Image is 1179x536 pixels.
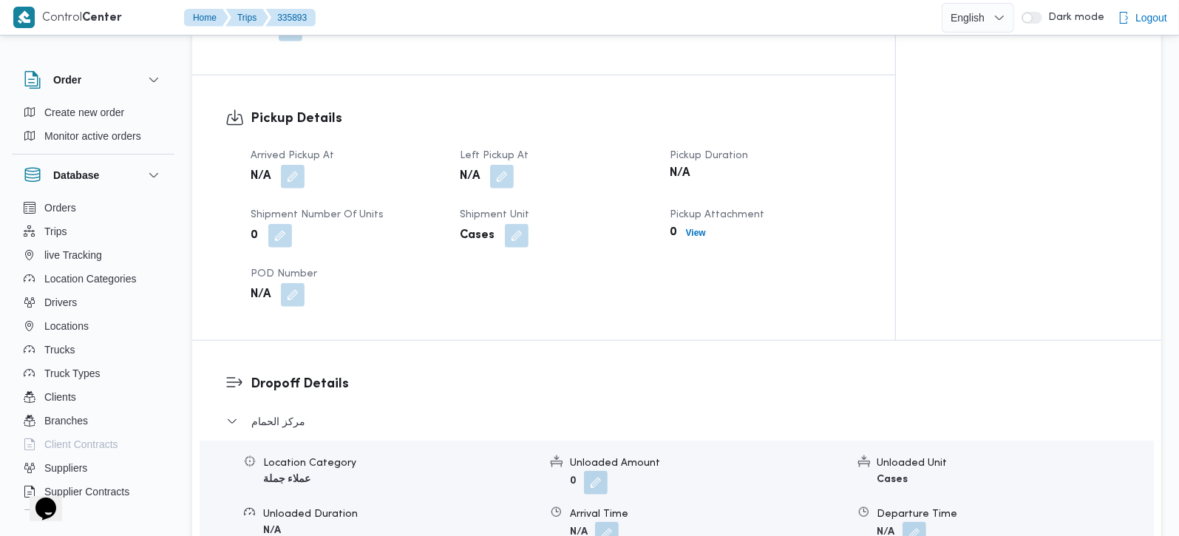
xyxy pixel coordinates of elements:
button: Client Contracts [18,432,169,456]
span: Dark mode [1042,12,1104,24]
button: Truck Types [18,362,169,385]
b: N/A [670,165,690,183]
button: Orders [18,196,169,220]
div: Location Category [263,455,539,471]
button: Database [24,166,163,184]
button: Clients [18,385,169,409]
h3: Database [53,166,99,184]
b: عملاء جملة [263,475,310,484]
div: Arrival Time [570,506,846,522]
img: X8yXhbKr1z7QwAAAABJRU5ErkJggg== [13,7,35,28]
button: live Tracking [18,243,169,267]
button: Logout [1112,3,1173,33]
b: N/A [460,168,480,186]
b: Cases [460,227,495,245]
span: Arrived Pickup At [251,151,334,160]
div: Unloaded Amount [570,455,846,471]
span: Truck Types [44,364,100,382]
button: Trips [225,9,268,27]
button: Suppliers [18,456,169,480]
span: Shipment Unit [460,210,529,220]
span: Logout [1135,9,1167,27]
b: View [686,228,706,238]
button: Devices [18,503,169,527]
div: Unloaded Duration [263,506,539,522]
b: N/A [263,526,281,535]
span: live Tracking [44,246,102,264]
span: Pickup Duration [670,151,748,160]
h3: Order [53,71,81,89]
h3: Dropoff Details [251,374,1128,394]
button: Supplier Contracts [18,480,169,503]
span: مركز الحمام [251,413,305,430]
span: Devices [44,506,81,524]
span: POD Number [251,269,317,279]
div: Unloaded Unit [877,455,1153,471]
span: Trips [44,223,67,240]
span: Create new order [44,104,124,121]
b: N/A [251,286,271,304]
button: Trucks [18,338,169,362]
button: Order [24,71,163,89]
span: Supplier Contracts [44,483,129,501]
div: Database [12,196,174,516]
h3: Pickup Details [251,109,862,129]
button: 335893 [265,9,316,27]
button: Home [184,9,228,27]
b: 0 [670,224,677,242]
span: Branches [44,412,88,430]
span: Trucks [44,341,75,359]
iframe: chat widget [15,477,62,521]
span: Orders [44,199,76,217]
span: Left Pickup At [460,151,529,160]
span: Client Contracts [44,435,118,453]
button: Trips [18,220,169,243]
button: مركز الحمام [226,413,1128,430]
b: N/A [251,168,271,186]
span: Monitor active orders [44,127,141,145]
span: Drivers [44,294,77,311]
b: 0 [251,227,258,245]
span: Clients [44,388,76,406]
div: Departure Time [877,506,1153,522]
button: Create new order [18,101,169,124]
button: Branches [18,409,169,432]
span: Shipment Number of Units [251,210,384,220]
b: 0 [570,477,577,486]
button: View [680,224,712,242]
div: Order [12,101,174,154]
span: Suppliers [44,459,87,477]
span: Location Categories [44,270,137,288]
span: Locations [44,317,89,335]
button: Drivers [18,291,169,314]
b: Cases [877,475,908,484]
button: Location Categories [18,267,169,291]
b: Center [82,13,122,24]
span: Pickup Attachment [670,210,764,220]
button: Monitor active orders [18,124,169,148]
button: Locations [18,314,169,338]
